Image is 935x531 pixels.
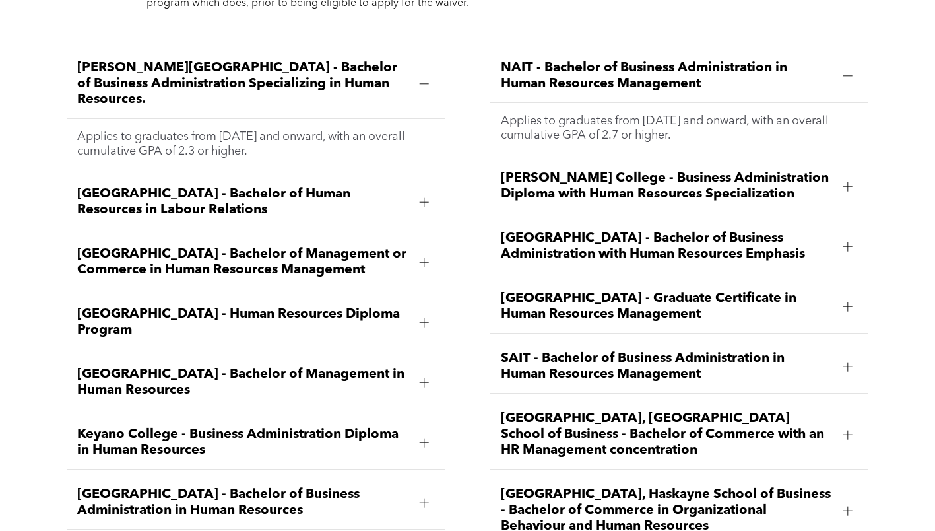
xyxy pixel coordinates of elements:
span: [GEOGRAPHIC_DATA] - Bachelor of Business Administration in Human Resources [77,487,409,518]
p: Applies to graduates from [DATE] and onward, with an overall cumulative GPA of 2.7 or higher. [501,114,858,143]
span: [PERSON_NAME] College - Business Administration Diploma with Human Resources Specialization [501,170,833,202]
span: SAIT - Bachelor of Business Administration in Human Resources Management [501,351,833,382]
span: [GEOGRAPHIC_DATA] - Bachelor of Management or Commerce in Human Resources Management [77,246,409,278]
span: [GEOGRAPHIC_DATA], [GEOGRAPHIC_DATA] School of Business - Bachelor of Commerce with an HR Managem... [501,411,833,458]
span: [GEOGRAPHIC_DATA] - Bachelor of Management in Human Resources [77,367,409,398]
span: [GEOGRAPHIC_DATA] - Graduate Certificate in Human Resources Management [501,291,833,322]
span: [PERSON_NAME][GEOGRAPHIC_DATA] - Bachelor of Business Administration Specializing in Human Resour... [77,60,409,108]
span: NAIT - Bachelor of Business Administration in Human Resources Management [501,60,833,92]
span: Keyano College - Business Administration Diploma in Human Resources [77,427,409,458]
span: [GEOGRAPHIC_DATA] - Bachelor of Human Resources in Labour Relations [77,186,409,218]
p: Applies to graduates from [DATE] and onward, with an overall cumulative GPA of 2.3 or higher. [77,129,434,159]
span: [GEOGRAPHIC_DATA] - Human Resources Diploma Program [77,306,409,338]
span: [GEOGRAPHIC_DATA] - Bachelor of Business Administration with Human Resources Emphasis [501,230,833,262]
